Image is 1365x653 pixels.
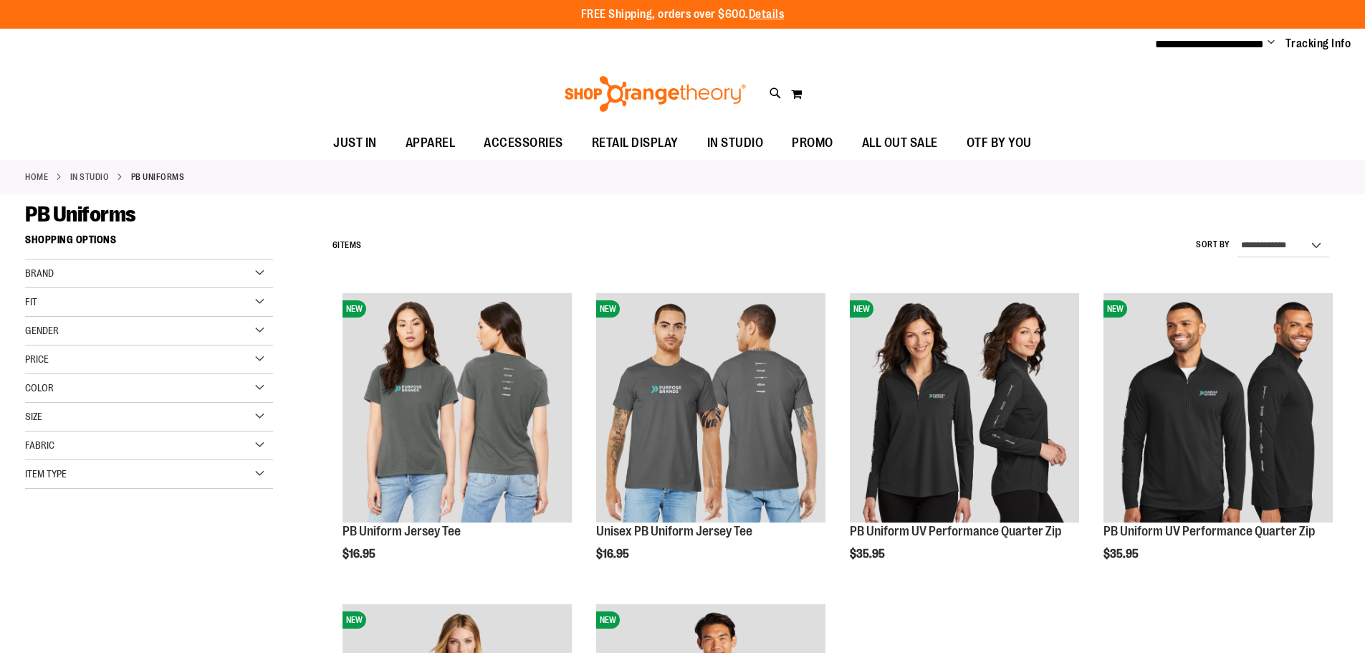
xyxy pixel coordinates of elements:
span: $35.95 [850,548,887,561]
div: product [1096,286,1340,597]
a: PB Uniform Jersey Tee [343,524,461,538]
strong: PB Uniforms [131,171,185,183]
span: Price [25,353,49,365]
a: Unisex PB Uniform Jersey Tee [596,524,752,538]
img: Unisex PB Uniform Jersey Tee [596,293,825,523]
span: Fabric [25,439,54,451]
span: Fit [25,296,37,308]
span: PB Uniforms [25,202,136,227]
p: FREE Shipping, orders over $600. [581,6,785,23]
span: IN STUDIO [707,127,764,159]
a: Unisex PB Uniform Jersey TeeNEW [596,293,825,525]
a: IN STUDIO [70,171,110,183]
span: NEW [596,611,620,629]
img: PB Uniform Jersey Tee [343,293,572,523]
span: NEW [850,300,873,318]
span: $16.95 [596,548,631,561]
a: Home [25,171,48,183]
span: $35.95 [1103,548,1141,561]
span: Gender [25,325,59,336]
span: NEW [343,300,366,318]
a: Details [749,8,785,21]
strong: Shopping Options [25,227,273,259]
a: Tracking Info [1285,36,1351,52]
button: Account menu [1268,37,1275,51]
div: product [843,286,1086,597]
span: ACCESSORIES [484,127,563,159]
a: PB Uniform UV Performance Quarter ZipNEW [1103,293,1333,525]
a: PB Uniform Jersey TeeNEW [343,293,572,525]
div: product [335,286,579,597]
div: product [589,286,833,597]
h2: Items [332,234,362,257]
span: PROMO [792,127,833,159]
span: $16.95 [343,548,378,561]
span: Size [25,411,42,422]
span: NEW [596,300,620,318]
span: NEW [343,611,366,629]
img: PB Uniform UV Performance Quarter Zip [850,293,1079,523]
span: RETAIL DISPLAY [592,127,679,159]
span: APPAREL [406,127,456,159]
label: Sort By [1196,239,1230,251]
img: PB Uniform UV Performance Quarter Zip [1103,293,1333,523]
span: Brand [25,267,54,279]
a: PB Uniform UV Performance Quarter Zip [850,524,1061,538]
span: JUST IN [333,127,377,159]
span: ALL OUT SALE [862,127,938,159]
span: OTF BY YOU [967,127,1032,159]
span: 6 [332,240,338,250]
a: PB Uniform UV Performance Quarter Zip [1103,524,1315,538]
img: Shop Orangetheory [562,76,748,112]
a: PB Uniform UV Performance Quarter ZipNEW [850,293,1079,525]
span: Color [25,382,54,394]
span: NEW [1103,300,1127,318]
span: Item Type [25,468,67,480]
